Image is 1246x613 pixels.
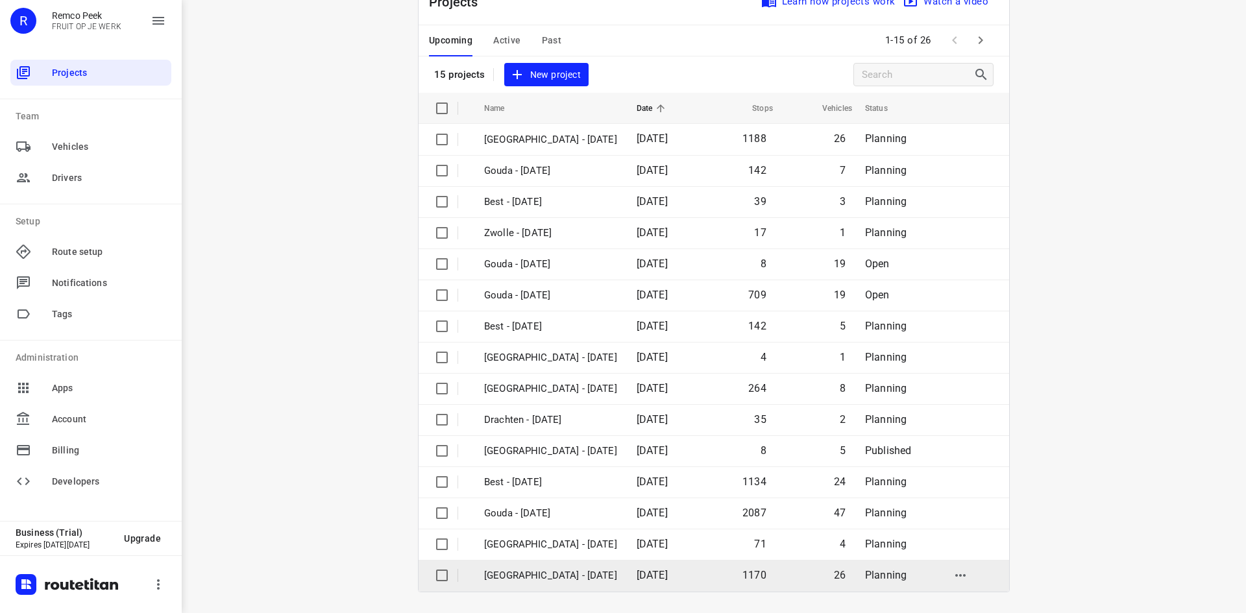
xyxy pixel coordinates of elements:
span: Developers [52,475,166,488]
p: Gouda - [DATE] [484,288,617,303]
p: [GEOGRAPHIC_DATA] - [DATE] [484,381,617,396]
span: Vehicles [52,140,166,154]
p: Business (Trial) [16,527,114,538]
span: 17 [754,226,766,239]
p: Gouda - [DATE] [484,163,617,178]
span: 1188 [742,132,766,145]
div: Apps [10,375,171,401]
span: New project [512,67,581,83]
span: [DATE] [637,507,668,519]
span: 142 [748,164,766,176]
span: [DATE] [637,538,668,550]
span: [DATE] [637,413,668,426]
span: 7 [840,164,846,176]
span: Date [637,101,670,116]
span: 5 [840,320,846,332]
span: Planning [865,382,907,394]
p: Best - [DATE] [484,195,617,210]
div: Developers [10,468,171,494]
span: 8 [761,444,766,457]
span: 1 [840,226,846,239]
p: Best - [DATE] [484,319,617,334]
span: 3 [840,195,846,208]
span: [DATE] [637,195,668,208]
span: [DATE] [637,444,668,457]
span: Name [484,101,522,116]
p: Expires [DATE][DATE] [16,540,114,549]
span: [DATE] [637,132,668,145]
span: Planning [865,538,907,550]
div: Projects [10,60,171,86]
span: Past [542,32,562,49]
p: Team [16,110,171,123]
div: Route setup [10,239,171,265]
span: Apps [52,381,166,395]
span: Planning [865,195,907,208]
p: Gouda - Wednesday [484,506,617,521]
p: [GEOGRAPHIC_DATA] - [DATE] [484,444,617,459]
span: 4 [840,538,846,550]
span: Open [865,289,890,301]
p: [GEOGRAPHIC_DATA] - [DATE] [484,537,617,552]
p: Zwolle - Friday [484,226,617,241]
div: Billing [10,437,171,463]
span: 8 [761,258,766,270]
span: 19 [834,258,846,270]
span: Stops [735,101,773,116]
span: 4 [761,351,766,363]
span: [DATE] [637,569,668,581]
span: Vehicles [805,101,852,116]
span: 47 [834,507,846,519]
span: Planning [865,569,907,581]
p: Zwolle - Wednesday [484,132,617,147]
span: Drivers [52,171,166,185]
span: Notifications [52,276,166,290]
span: 2 [840,413,846,426]
span: Planning [865,132,907,145]
span: 35 [754,413,766,426]
span: 142 [748,320,766,332]
span: Previous Page [942,27,968,53]
span: Billing [52,444,166,457]
span: [DATE] [637,226,668,239]
p: Administration [16,351,171,365]
span: 5 [840,444,846,457]
p: Drachten - [DATE] [484,413,617,427]
p: FRUIT OP JE WERK [52,22,121,31]
p: [GEOGRAPHIC_DATA] - [DATE] [484,568,617,583]
span: Planning [865,351,907,363]
p: [GEOGRAPHIC_DATA] - [DATE] [484,350,617,365]
p: Gouda - Thursday [484,257,617,272]
p: Remco Peek [52,10,121,21]
div: Account [10,406,171,432]
span: Open [865,258,890,270]
span: 8 [840,382,846,394]
input: Search projects [862,65,973,85]
span: Tags [52,307,166,321]
span: 26 [834,132,846,145]
span: [DATE] [637,164,668,176]
span: 39 [754,195,766,208]
div: R [10,8,36,34]
span: Status [865,101,905,116]
span: 2087 [742,507,766,519]
div: Drivers [10,165,171,191]
span: [DATE] [637,289,668,301]
span: Planning [865,320,907,332]
span: Planning [865,413,907,426]
span: Published [865,444,912,457]
button: New project [504,63,589,87]
span: 709 [748,289,766,301]
span: 264 [748,382,766,394]
span: 24 [834,475,846,488]
span: 1 [840,351,846,363]
button: Upgrade [114,527,171,550]
div: Notifications [10,270,171,296]
span: Next Page [968,27,994,53]
div: Search [973,67,993,82]
span: [DATE] [637,258,668,270]
span: [DATE] [637,475,668,488]
span: 1134 [742,475,766,488]
span: [DATE] [637,382,668,394]
div: Tags [10,301,171,327]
